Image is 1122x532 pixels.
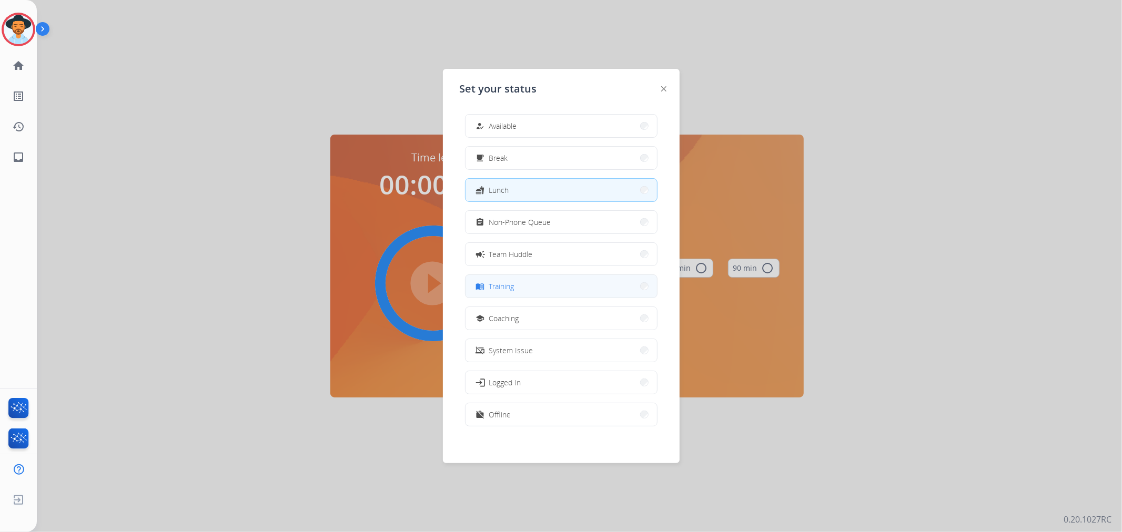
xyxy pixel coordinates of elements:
[12,90,25,103] mat-icon: list_alt
[489,217,551,228] span: Non-Phone Queue
[466,275,657,298] button: Training
[460,81,537,96] span: Set your status
[466,179,657,201] button: Lunch
[12,151,25,163] mat-icon: inbox
[474,249,485,259] mat-icon: campaign
[466,147,657,169] button: Break
[489,152,508,163] span: Break
[12,120,25,133] mat-icon: history
[476,410,484,419] mat-icon: work_off
[476,314,484,323] mat-icon: school
[466,243,657,265] button: Team Huddle
[12,59,25,72] mat-icon: home
[489,313,519,324] span: Coaching
[476,346,484,355] mat-icon: phonelink_off
[476,218,484,227] mat-icon: assignment
[466,211,657,233] button: Non-Phone Queue
[489,345,533,356] span: System Issue
[489,377,521,388] span: Logged In
[466,339,657,362] button: System Issue
[476,121,484,130] mat-icon: how_to_reg
[476,154,484,162] mat-icon: free_breakfast
[489,249,533,260] span: Team Huddle
[466,307,657,330] button: Coaching
[466,371,657,394] button: Logged In
[474,377,485,387] mat-icon: login
[1064,513,1111,526] p: 0.20.1027RC
[489,120,517,131] span: Available
[4,15,33,44] img: avatar
[489,185,509,196] span: Lunch
[466,403,657,426] button: Offline
[661,86,666,91] img: close-button
[466,115,657,137] button: Available
[476,186,484,195] mat-icon: fastfood
[489,281,514,292] span: Training
[476,282,484,291] mat-icon: menu_book
[489,409,511,420] span: Offline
